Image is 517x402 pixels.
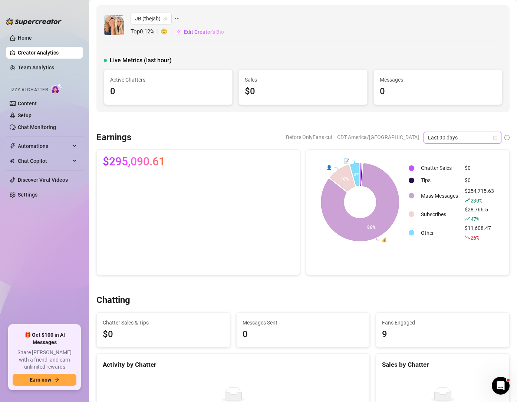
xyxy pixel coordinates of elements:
td: Tips [418,175,461,186]
div: Activity by Chatter [103,360,363,370]
span: thunderbolt [10,143,16,149]
div: $0 [465,176,494,184]
a: Settings [18,192,37,198]
span: Before OnlyFans cut [286,132,333,143]
span: Edit Creator's Bio [184,29,224,35]
span: Izzy AI Chatter [10,86,48,93]
span: Chatter Sales & Tips [103,319,224,327]
h3: Earnings [96,132,131,144]
span: fall [465,235,470,240]
a: Chat Monitoring [18,124,56,130]
span: arrow-right [54,377,59,382]
img: JB [104,15,124,35]
span: 🙂 [161,27,175,36]
div: 0 [110,85,226,99]
div: $28,766.5 [465,205,494,223]
a: Team Analytics [18,65,54,70]
td: Mass Messages [418,187,461,205]
button: Earn nowarrow-right [13,374,76,386]
span: Active Chatters [110,76,226,84]
span: Automations [18,140,70,152]
span: calendar [493,135,497,140]
div: $11,608.47 [465,224,494,242]
span: Live Metrics (last hour) [110,56,172,65]
td: Chatter Sales [418,162,461,174]
td: Subscribes [418,205,461,223]
span: $295,090.61 [103,156,165,168]
img: AI Chatter [51,83,62,94]
div: $0 [465,164,494,172]
div: 0 [380,85,496,99]
button: Edit Creator's Bio [175,26,224,38]
img: Chat Copilot [10,158,14,164]
span: Sales [245,76,361,84]
span: Share [PERSON_NAME] with a friend, and earn unlimited rewards [13,349,76,371]
span: edit [176,29,181,34]
div: 9 [382,327,503,342]
div: 0 [243,327,364,342]
img: logo-BBDzfeDw.svg [6,18,62,25]
a: Setup [18,112,32,118]
span: ellipsis [175,13,180,24]
td: Other [418,224,461,242]
span: info-circle [504,135,510,140]
span: JB (thejab) [135,13,167,24]
span: team [163,16,168,21]
a: Creator Analytics [18,47,77,59]
iframe: Intercom live chat [492,377,510,395]
a: Content [18,100,37,106]
text: 👤 [326,165,332,170]
span: rise [465,198,470,203]
span: Messages [380,76,496,84]
span: Fans Engaged [382,319,503,327]
a: Discover Viral Videos [18,177,68,183]
span: 47 % [471,215,479,223]
span: 230 % [471,197,482,204]
span: Earn now [30,377,51,383]
a: Home [18,35,32,41]
span: Chat Copilot [18,155,70,167]
div: $254,715.63 [465,187,494,205]
span: 🎁 Get $100 in AI Messages [13,332,76,346]
span: Last 90 days [428,132,497,143]
span: Top 0.12 % [131,27,161,36]
span: rise [465,216,470,221]
div: Sales by Chatter [382,360,503,370]
text: 📝 [344,158,349,164]
text: 💰 [382,237,387,243]
span: CDT America/[GEOGRAPHIC_DATA] [337,132,419,143]
span: Messages Sent [243,319,364,327]
span: $0 [103,327,224,342]
div: $0 [245,85,361,99]
span: 26 % [471,234,479,241]
h3: Chatting [96,294,130,306]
